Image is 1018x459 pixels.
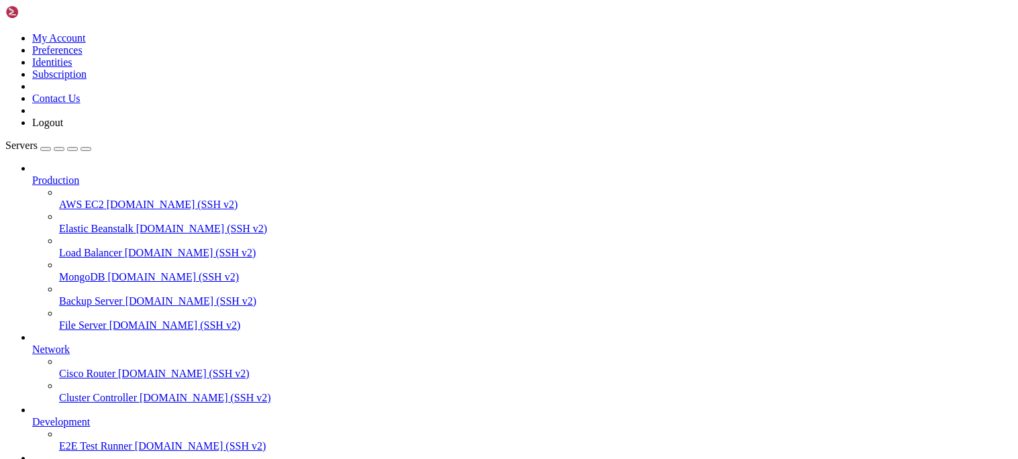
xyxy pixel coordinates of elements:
[59,319,1013,331] a: File Server [DOMAIN_NAME] (SSH v2)
[118,368,250,379] span: [DOMAIN_NAME] (SSH v2)
[59,392,1013,404] a: Cluster Controller [DOMAIN_NAME] (SSH v2)
[59,235,1013,259] li: Load Balancer [DOMAIN_NAME] (SSH v2)
[5,5,83,19] img: Shellngn
[59,319,107,331] span: File Server
[59,368,115,379] span: Cisco Router
[32,344,70,355] span: Network
[125,295,257,307] span: [DOMAIN_NAME] (SSH v2)
[59,259,1013,283] li: MongoDB [DOMAIN_NAME] (SSH v2)
[32,404,1013,452] li: Development
[32,68,87,80] a: Subscription
[32,162,1013,331] li: Production
[32,416,90,427] span: Development
[59,247,122,258] span: Load Balancer
[135,440,266,452] span: [DOMAIN_NAME] (SSH v2)
[59,368,1013,380] a: Cisco Router [DOMAIN_NAME] (SSH v2)
[109,319,241,331] span: [DOMAIN_NAME] (SSH v2)
[59,440,1013,452] a: E2E Test Runner [DOMAIN_NAME] (SSH v2)
[140,392,271,403] span: [DOMAIN_NAME] (SSH v2)
[32,174,79,186] span: Production
[32,117,63,128] a: Logout
[59,440,132,452] span: E2E Test Runner
[5,140,38,151] span: Servers
[59,380,1013,404] li: Cluster Controller [DOMAIN_NAME] (SSH v2)
[59,428,1013,452] li: E2E Test Runner [DOMAIN_NAME] (SSH v2)
[59,283,1013,307] li: Backup Server [DOMAIN_NAME] (SSH v2)
[59,271,105,283] span: MongoDB
[59,307,1013,331] li: File Server [DOMAIN_NAME] (SSH v2)
[32,416,1013,428] a: Development
[136,223,268,234] span: [DOMAIN_NAME] (SSH v2)
[59,356,1013,380] li: Cisco Router [DOMAIN_NAME] (SSH v2)
[59,247,1013,259] a: Load Balancer [DOMAIN_NAME] (SSH v2)
[59,271,1013,283] a: MongoDB [DOMAIN_NAME] (SSH v2)
[59,211,1013,235] li: Elastic Beanstalk [DOMAIN_NAME] (SSH v2)
[59,187,1013,211] li: AWS EC2 [DOMAIN_NAME] (SSH v2)
[59,199,1013,211] a: AWS EC2 [DOMAIN_NAME] (SSH v2)
[32,32,86,44] a: My Account
[107,199,238,210] span: [DOMAIN_NAME] (SSH v2)
[59,223,1013,235] a: Elastic Beanstalk [DOMAIN_NAME] (SSH v2)
[125,247,256,258] span: [DOMAIN_NAME] (SSH v2)
[107,271,239,283] span: [DOMAIN_NAME] (SSH v2)
[59,199,104,210] span: AWS EC2
[32,331,1013,404] li: Network
[59,392,137,403] span: Cluster Controller
[32,174,1013,187] a: Production
[32,56,72,68] a: Identities
[32,44,83,56] a: Preferences
[59,295,1013,307] a: Backup Server [DOMAIN_NAME] (SSH v2)
[5,140,91,151] a: Servers
[32,93,81,104] a: Contact Us
[59,223,134,234] span: Elastic Beanstalk
[32,344,1013,356] a: Network
[59,295,123,307] span: Backup Server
